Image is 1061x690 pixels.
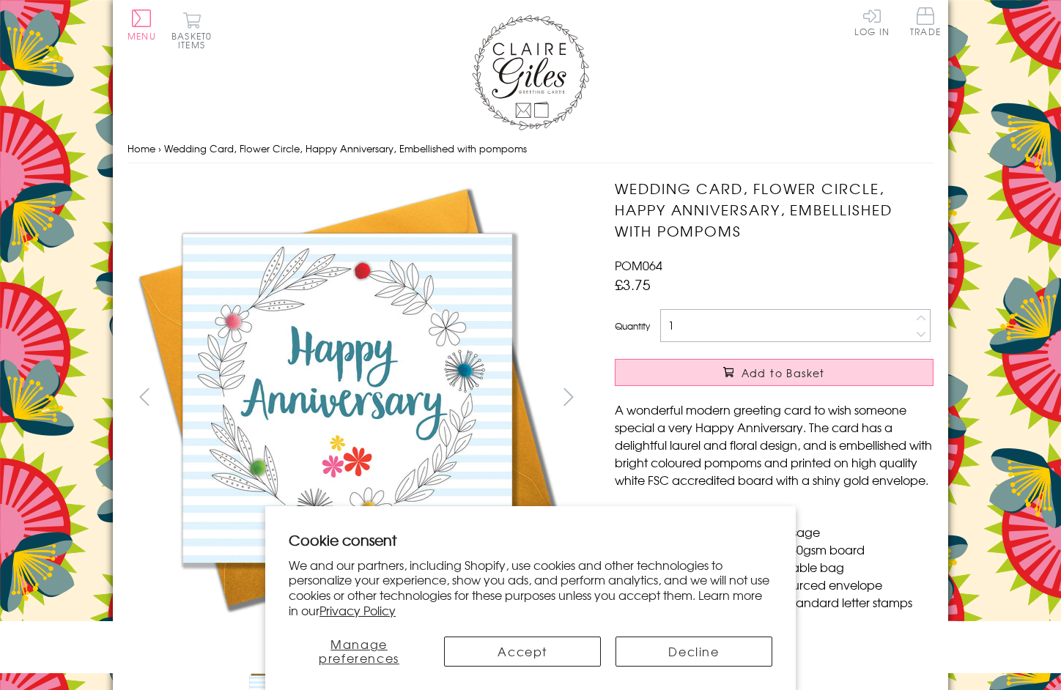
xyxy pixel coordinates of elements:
a: Home [127,141,155,155]
span: Menu [127,29,156,42]
button: Add to Basket [615,359,934,386]
button: Basket0 items [171,12,212,49]
button: Accept [444,637,601,667]
button: Manage preferences [289,637,429,667]
a: Trade [910,7,941,39]
span: Trade [910,7,941,36]
h1: Wedding Card, Flower Circle, Happy Anniversary, Embellished with pompoms [615,178,934,241]
span: POM064 [615,256,662,274]
img: Claire Giles Greetings Cards [472,15,589,130]
p: A wonderful modern greeting card to wish someone special a very Happy Anniversary. The card has a... [615,401,934,489]
a: Log In [854,7,890,36]
h2: Cookie consent [289,530,772,550]
button: Decline [615,637,772,667]
span: 0 items [178,29,212,51]
span: Wedding Card, Flower Circle, Happy Anniversary, Embellished with pompoms [164,141,527,155]
a: Privacy Policy [319,601,396,619]
span: Add to Basket [742,366,825,380]
p: We and our partners, including Shopify, use cookies and other technologies to personalize your ex... [289,557,772,618]
button: next [552,380,585,413]
span: › [158,141,161,155]
img: Wedding Card, Flower Circle, Happy Anniversary, Embellished with pompoms [127,178,567,617]
span: Manage preferences [319,635,399,667]
button: Menu [127,10,156,40]
label: Quantity [615,319,650,333]
nav: breadcrumbs [127,134,934,164]
img: Wedding Card, Flower Circle, Happy Anniversary, Embellished with pompoms [585,178,1025,615]
span: £3.75 [615,274,651,294]
button: prev [127,380,160,413]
